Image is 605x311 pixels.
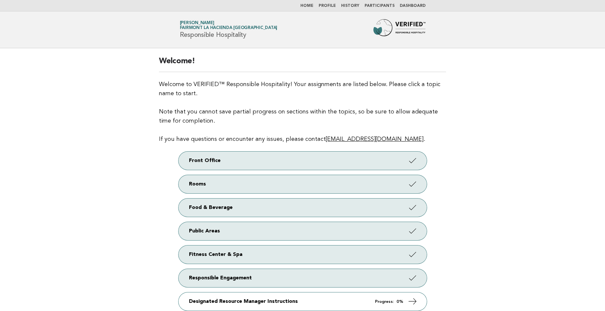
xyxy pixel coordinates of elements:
strong: 0% [396,300,403,304]
a: Profile [319,4,336,8]
h1: Responsible Hospitality [180,21,278,38]
a: [EMAIL_ADDRESS][DOMAIN_NAME] [326,136,424,142]
a: Designated Resource Manager Instructions Progress: 0% [179,292,427,311]
a: Dashboard [400,4,425,8]
a: History [341,4,359,8]
a: Food & Beverage [179,199,427,217]
a: [PERSON_NAME]Fairmont La Hacienda [GEOGRAPHIC_DATA] [180,21,278,30]
span: Fairmont La Hacienda [GEOGRAPHIC_DATA] [180,26,278,30]
a: Front Office [179,152,427,170]
a: Home [300,4,313,8]
p: Welcome to VERIFIED™ Responsible Hospitality! Your assignments are listed below. Please click a t... [159,80,446,144]
a: Rooms [179,175,427,193]
em: Progress: [375,300,394,304]
a: Public Areas [179,222,427,240]
a: Responsible Engagement [179,269,427,287]
a: Participants [365,4,395,8]
img: Forbes Travel Guide [373,19,425,40]
h2: Welcome! [159,56,446,72]
a: Fitness Center & Spa [179,245,427,264]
